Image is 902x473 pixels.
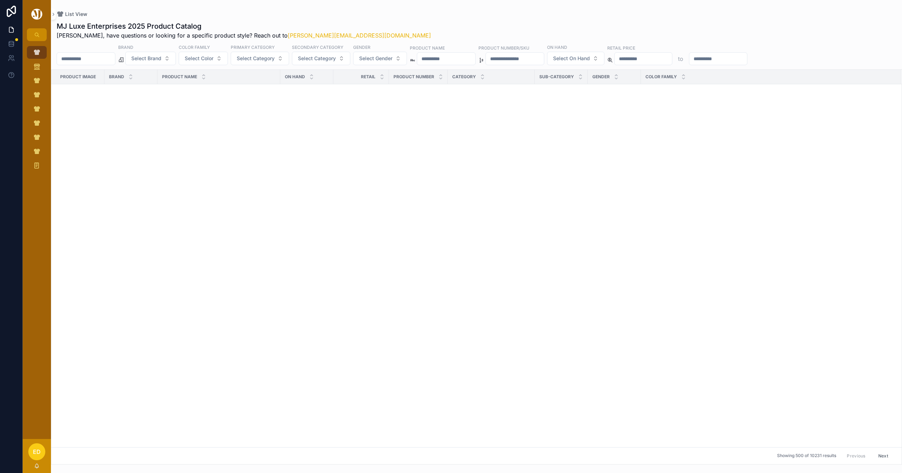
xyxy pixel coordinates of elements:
[292,52,350,65] button: Select Button
[118,44,133,50] label: Brand
[231,52,289,65] button: Select Button
[478,45,529,51] label: Product Number/SKU
[33,448,41,456] span: ED
[359,55,392,62] span: Select Gender
[109,74,124,80] span: Brand
[452,74,476,80] span: Category
[237,55,275,62] span: Select Category
[57,21,431,31] h1: MJ Luxe Enterprises 2025 Product Catalog
[547,44,567,50] label: On Hand
[298,55,336,62] span: Select Category
[57,31,431,40] span: [PERSON_NAME], have questions or looking for a specific product style? Reach out to
[539,74,574,80] span: Sub-Category
[162,74,197,80] span: Product Name
[131,55,161,62] span: Select Brand
[607,45,635,51] label: Retail Price
[185,55,213,62] span: Select Color
[65,11,87,18] span: List View
[30,8,44,20] img: App logo
[23,41,51,181] div: scrollable content
[678,55,683,63] p: to
[592,74,610,80] span: Gender
[179,52,228,65] button: Select Button
[873,450,893,461] button: Next
[410,45,445,51] label: Product Name
[353,52,407,65] button: Select Button
[645,74,677,80] span: Color Family
[179,44,210,50] label: Color Family
[547,52,604,65] button: Select Button
[361,74,375,80] span: Retail
[60,74,96,80] span: Product Image
[231,44,275,50] label: Primary Category
[393,74,434,80] span: Product Number
[777,453,836,459] span: Showing 500 of 10231 results
[125,52,176,65] button: Select Button
[285,74,305,80] span: On Hand
[288,32,431,39] a: [PERSON_NAME][EMAIL_ADDRESS][DOMAIN_NAME]
[57,11,87,18] a: List View
[353,44,370,50] label: Gender
[292,44,343,50] label: Secondary Category
[553,55,590,62] span: Select On Hand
